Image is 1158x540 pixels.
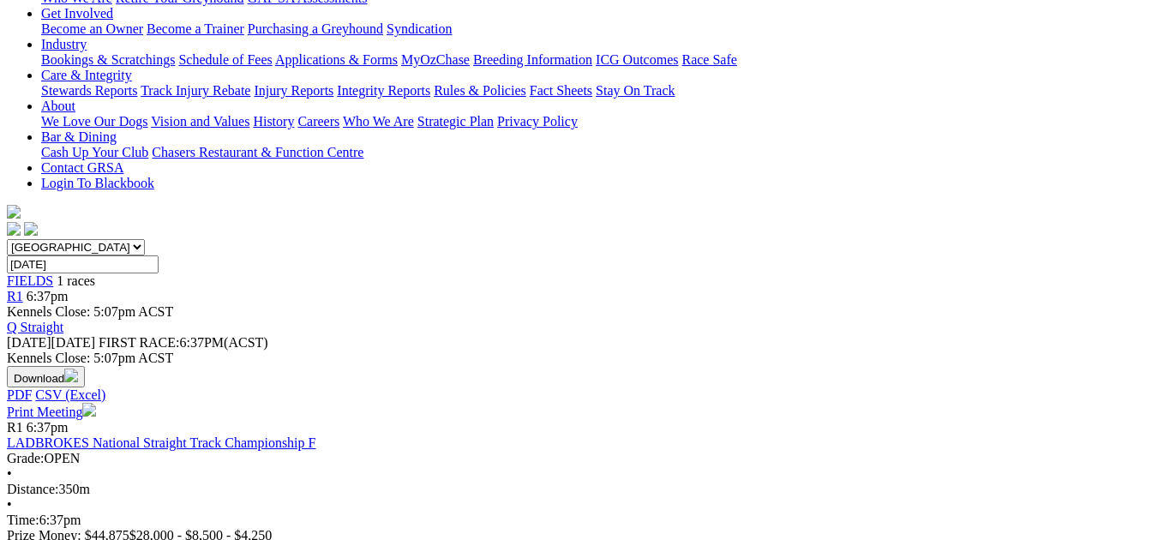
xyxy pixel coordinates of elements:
[7,304,173,319] span: Kennels Close: 5:07pm ACST
[7,497,12,512] span: •
[27,420,69,435] span: 6:37pm
[434,83,526,98] a: Rules & Policies
[178,52,272,67] a: Schedule of Fees
[41,6,113,21] a: Get Involved
[7,320,63,334] a: Q Straight
[27,289,69,303] span: 6:37pm
[99,335,268,350] span: 6:37PM(ACST)
[7,387,1151,403] div: Download
[7,351,1151,366] div: Kennels Close: 5:07pm ACST
[253,114,294,129] a: History
[41,21,1151,37] div: Get Involved
[7,335,51,350] span: [DATE]
[41,176,154,190] a: Login To Blackbook
[7,387,32,402] a: PDF
[35,387,105,402] a: CSV (Excel)
[7,255,159,273] input: Select date
[248,21,383,36] a: Purchasing a Greyhound
[596,83,675,98] a: Stay On Track
[596,52,678,67] a: ICG Outcomes
[387,21,452,36] a: Syndication
[254,83,333,98] a: Injury Reports
[41,114,147,129] a: We Love Our Dogs
[7,513,39,527] span: Time:
[7,273,53,288] a: FIELDS
[41,145,148,159] a: Cash Up Your Club
[57,273,95,288] span: 1 races
[681,52,736,67] a: Race Safe
[337,83,430,98] a: Integrity Reports
[151,114,249,129] a: Vision and Values
[7,205,21,219] img: logo-grsa-white.png
[7,482,58,496] span: Distance:
[24,222,38,236] img: twitter.svg
[41,68,132,82] a: Care & Integrity
[152,145,363,159] a: Chasers Restaurant & Function Centre
[497,114,578,129] a: Privacy Policy
[401,52,470,67] a: MyOzChase
[82,403,96,417] img: printer.svg
[275,52,398,67] a: Applications & Forms
[530,83,592,98] a: Fact Sheets
[41,83,137,98] a: Stewards Reports
[7,335,95,350] span: [DATE]
[64,369,78,382] img: download.svg
[7,451,45,465] span: Grade:
[7,366,85,387] button: Download
[41,160,123,175] a: Contact GRSA
[297,114,339,129] a: Careers
[473,52,592,67] a: Breeding Information
[41,21,143,36] a: Become an Owner
[343,114,414,129] a: Who We Are
[7,435,315,450] a: LADBROKES National Straight Track Championship F
[7,405,96,419] a: Print Meeting
[41,114,1151,129] div: About
[7,466,12,481] span: •
[141,83,250,98] a: Track Injury Rebate
[41,37,87,51] a: Industry
[417,114,494,129] a: Strategic Plan
[7,289,23,303] a: R1
[41,129,117,144] a: Bar & Dining
[7,513,1151,528] div: 6:37pm
[41,99,75,113] a: About
[7,451,1151,466] div: OPEN
[99,335,179,350] span: FIRST RACE:
[7,222,21,236] img: facebook.svg
[41,52,175,67] a: Bookings & Scratchings
[41,145,1151,160] div: Bar & Dining
[7,420,23,435] span: R1
[41,83,1151,99] div: Care & Integrity
[7,482,1151,497] div: 350m
[41,52,1151,68] div: Industry
[147,21,244,36] a: Become a Trainer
